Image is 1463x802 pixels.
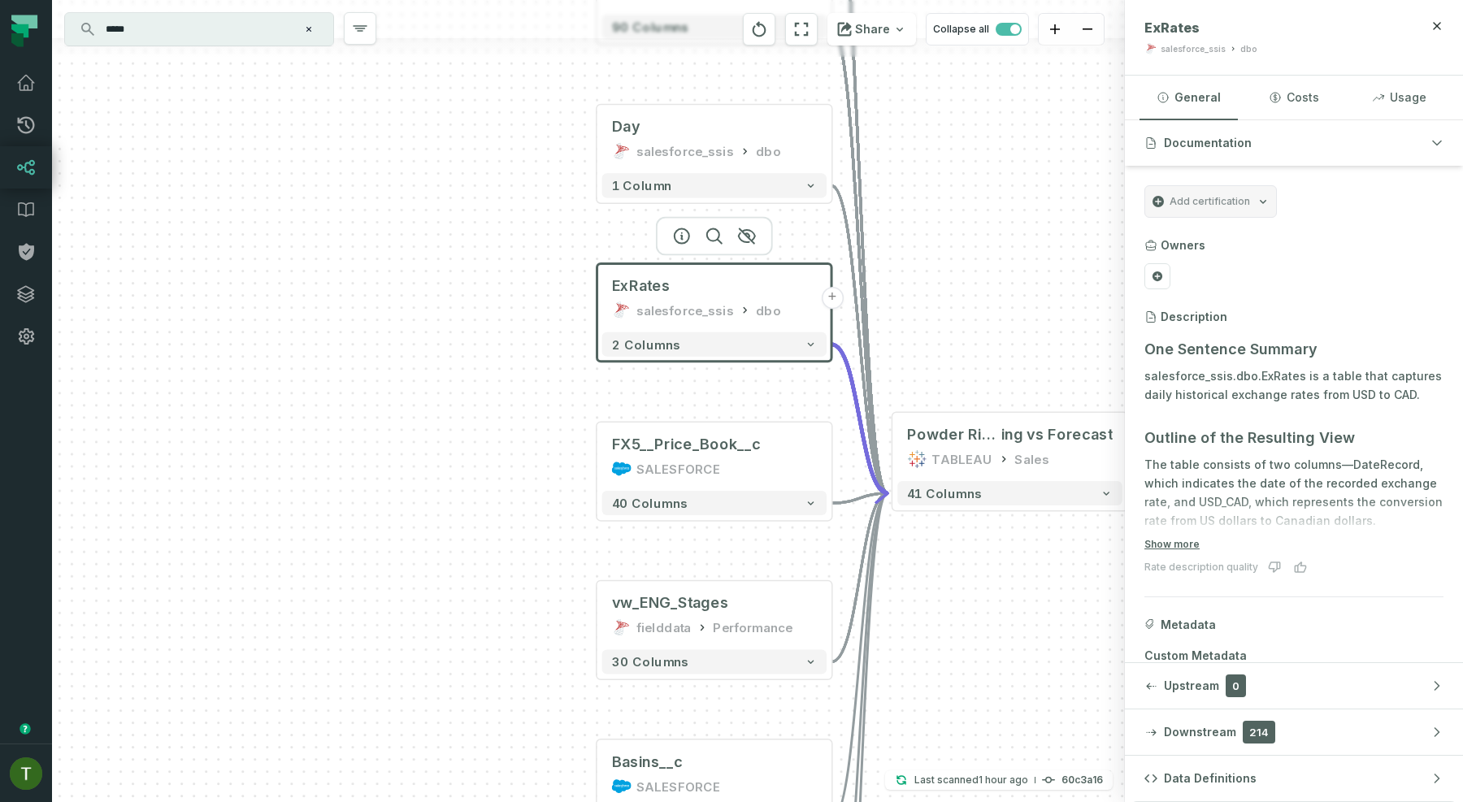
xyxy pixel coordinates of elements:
div: SALESFORCE [636,777,721,796]
span: 0 [1226,674,1246,697]
div: dbo [756,301,782,320]
button: Clear search query [301,21,317,37]
div: Basins__c [612,752,683,772]
h4: 60c3a16 [1061,775,1103,785]
span: Data Definitions [1164,770,1257,787]
h3: Outline of the Resulting View [1144,427,1443,449]
span: Upstream [1164,678,1219,694]
span: Metadata [1161,617,1216,633]
div: TABLEAU [931,449,992,469]
relative-time: Oct 7, 2025, 9:06 PM GMT+3 [979,774,1028,786]
div: Performance [713,618,792,637]
span: 1 column [612,178,672,193]
button: Costs [1244,76,1343,119]
div: salesforce_ssis [1161,43,1226,55]
g: Edge from 77c40a8c48372ee368b2f41d8138055f to 594a887d4884511d387af586417a5310 [831,27,888,493]
button: Share [827,13,916,46]
button: Usage [1350,76,1448,119]
button: Last scanned[DATE] 9:06:31 PM60c3a16 [885,770,1113,790]
g: Edge from e01067dda658aac8a09aa7ea9b5f3402 to 594a887d4884511d387af586417a5310 [831,493,888,503]
button: Add certification [1144,185,1277,218]
span: 41 columns [907,486,982,501]
span: ExRates [612,276,671,296]
button: Downstream214 [1125,709,1463,755]
div: salesforce_ssis [636,301,734,320]
span: 30 columns [612,654,689,669]
g: Edge from 549b3d256d5e20e01de7c145f17cdaf3 to 594a887d4884511d387af586417a5310 [831,345,888,493]
span: 40 columns [612,496,688,510]
span: 2 columns [612,337,680,352]
div: fielddata [636,618,692,637]
button: Collapse all [926,13,1029,46]
h3: Owners [1161,237,1205,254]
button: Documentation [1125,120,1463,166]
span: Add certification [1170,195,1250,208]
div: Rate description quality [1144,561,1258,574]
h3: Description [1161,309,1227,325]
div: dbo [756,141,782,161]
div: FX5__Price_Book__c [612,435,761,454]
div: SALESFORCE [636,459,721,479]
g: Edge from af8ac1b8a3451f0937a00995f7fbee34 to 594a887d4884511d387af586417a5310 [831,493,888,661]
span: 214 [1243,721,1275,743]
span: Downstream [1164,724,1236,740]
h3: One Sentence Summary [1144,338,1443,361]
p: The table consists of two columns—DateRecord, which indicates the date of the recorded exchange r... [1144,456,1443,530]
span: Powder River @ Engineer [907,425,1001,444]
button: zoom out [1071,14,1104,46]
button: Show more [1144,538,1200,551]
span: ExRates [1144,20,1200,36]
button: zoom in [1039,14,1071,46]
div: Powder River @ Engineering vs Forecast [907,425,1112,444]
p: salesforce_ssis.dbo.ExRates is a table that captures daily historical exchange rates from USD to ... [1144,367,1443,405]
span: ing vs Forecast [1001,425,1113,444]
p: Last scanned [914,772,1028,788]
div: Tooltip anchor [18,722,33,736]
div: Day [612,117,640,137]
button: Upstream0 [1125,663,1463,709]
span: Documentation [1164,135,1252,151]
div: Sales [1014,449,1048,469]
button: General [1140,76,1238,119]
button: Data Definitions [1125,756,1463,801]
span: Custom Metadata [1144,648,1443,664]
div: salesforce_ssis [636,141,734,161]
button: + [821,287,843,309]
div: vw_ENG_Stages [612,593,729,613]
img: avatar of Tomer Galun [10,757,42,790]
div: dbo [1240,43,1257,55]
